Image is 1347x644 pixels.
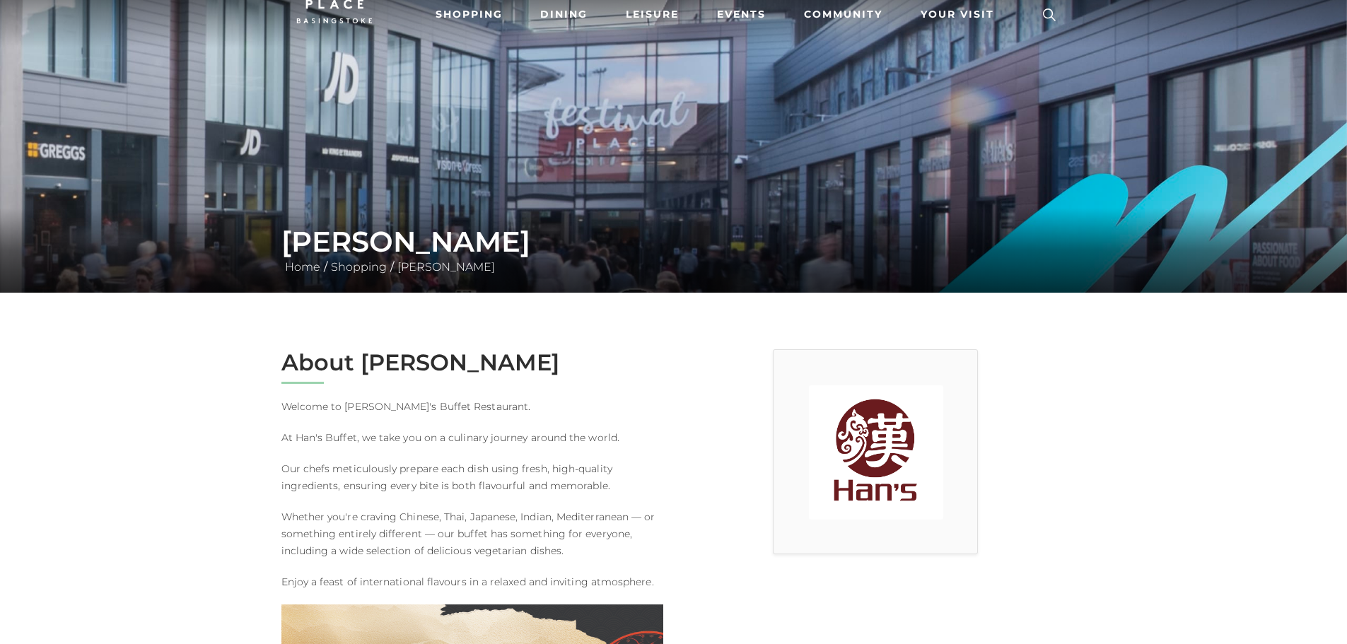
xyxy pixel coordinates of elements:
a: Your Visit [915,1,1007,28]
p: Our chefs meticulously prepare each dish using fresh, high-quality ingredients, ensuring every bi... [281,460,663,494]
a: Dining [535,1,593,28]
a: [PERSON_NAME] [394,260,498,274]
a: Shopping [327,260,390,274]
a: Community [798,1,888,28]
a: Events [711,1,771,28]
a: Home [281,260,324,274]
div: / / [271,225,1077,276]
h1: [PERSON_NAME] [281,225,1066,259]
p: Welcome to [PERSON_NAME]'s Buffet Restaurant. [281,398,663,415]
p: At Han's Buffet, we take you on a culinary journey around the world. [281,429,663,446]
span: Your Visit [921,7,994,22]
p: Whether you're craving Chinese, Thai, Japanese, Indian, Mediterranean — or something entirely dif... [281,508,663,559]
a: Shopping [430,1,508,28]
a: Leisure [620,1,684,28]
h2: About [PERSON_NAME] [281,349,663,376]
p: Enjoy a feast of international flavours in a relaxed and inviting atmosphere. [281,573,663,590]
